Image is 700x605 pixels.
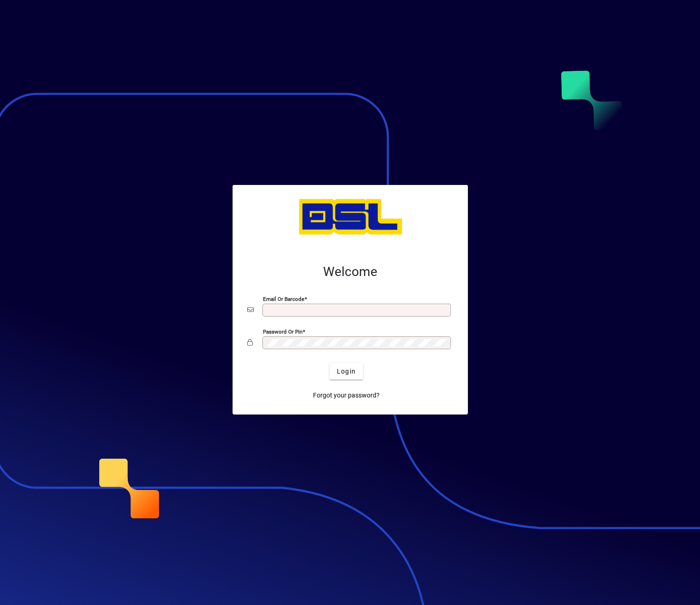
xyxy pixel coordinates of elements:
[263,296,304,302] mat-label: Email or Barcode
[330,363,363,380] button: Login
[247,264,453,280] h2: Welcome
[313,391,380,400] span: Forgot your password?
[337,367,356,376] span: Login
[309,387,383,403] a: Forgot your password?
[263,328,302,335] mat-label: Password or Pin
